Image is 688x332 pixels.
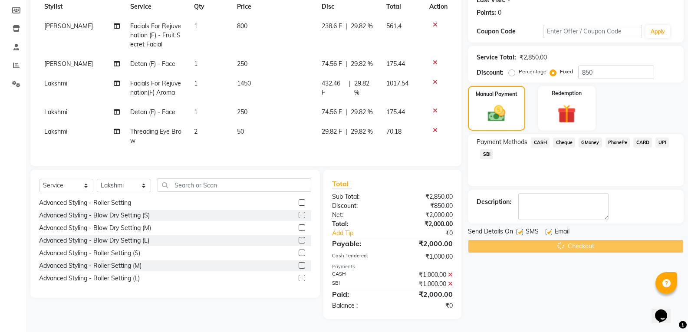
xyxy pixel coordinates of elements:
[477,138,527,147] span: Payment Methods
[237,22,247,30] span: 800
[531,138,550,148] span: CASH
[130,60,175,68] span: Detan (F) - Face
[237,128,244,135] span: 50
[498,8,501,17] div: 0
[130,128,181,145] span: Threading Eye Brow
[332,179,352,188] span: Total
[480,149,493,159] span: SBI
[386,60,405,68] span: 175.44
[326,252,392,261] div: Cash Tendered:
[553,138,575,148] span: Cheque
[326,238,392,249] div: Payable:
[194,79,198,87] span: 1
[44,60,93,68] span: [PERSON_NAME]
[39,236,149,245] div: Advanced Styling - Blow Dry Setting (L)
[194,128,198,135] span: 2
[351,59,373,69] span: 29.82 %
[392,220,459,229] div: ₹2,000.00
[392,238,459,249] div: ₹2,000.00
[392,210,459,220] div: ₹2,000.00
[39,261,142,270] div: Advanced Styling - Roller Setting (M)
[555,227,569,238] span: Email
[386,79,408,87] span: 1017.54
[322,79,346,97] span: 432.46 F
[351,127,373,136] span: 29.82 %
[645,25,670,38] button: Apply
[652,297,679,323] iframe: chat widget
[476,90,517,98] label: Manual Payment
[237,79,251,87] span: 1450
[346,22,347,31] span: |
[130,22,181,48] span: Facials For Rejuvenation (F) - Fruit Secret Facial
[354,79,376,97] span: 29.82 %
[392,270,459,279] div: ₹1,000.00
[560,68,573,76] label: Fixed
[39,224,151,233] div: Advanced Styling - Blow Dry Setting (M)
[349,79,351,97] span: |
[194,60,198,68] span: 1
[386,22,402,30] span: 561.4
[44,79,67,87] span: Lakshmi
[351,108,373,117] span: 29.82 %
[526,227,539,238] span: SMS
[482,103,511,124] img: _cash.svg
[237,108,247,116] span: 250
[404,229,459,238] div: ₹0
[44,108,67,116] span: Lakshmi
[477,53,516,62] div: Service Total:
[237,60,247,68] span: 250
[194,108,198,116] span: 1
[158,178,311,192] input: Search or Scan
[392,252,459,261] div: ₹1,000.00
[477,27,543,36] div: Coupon Code
[633,138,652,148] span: CARD
[326,201,392,210] div: Discount:
[579,138,602,148] span: GMoney
[392,289,459,299] div: ₹2,000.00
[477,68,504,77] div: Discount:
[326,192,392,201] div: Sub Total:
[552,102,582,125] img: _gift.svg
[39,249,140,258] div: Advanced Styling - Roller Setting (S)
[346,59,347,69] span: |
[326,220,392,229] div: Total:
[194,22,198,30] span: 1
[44,22,93,30] span: [PERSON_NAME]
[322,59,342,69] span: 74.56 F
[543,25,642,38] input: Enter Offer / Coupon Code
[326,301,392,310] div: Balance :
[326,229,404,238] a: Add Tip
[346,127,347,136] span: |
[326,210,392,220] div: Net:
[346,108,347,117] span: |
[392,279,459,289] div: ₹1,000.00
[392,201,459,210] div: ₹850.00
[322,22,342,31] span: 238.6 F
[322,127,342,136] span: 29.82 F
[386,128,402,135] span: 70.18
[520,53,547,62] div: ₹2,850.00
[519,68,546,76] label: Percentage
[386,108,405,116] span: 175.44
[655,138,669,148] span: UPI
[468,227,513,238] span: Send Details On
[130,79,181,96] span: Facials For Rejuvenation(F) Aroma
[39,274,140,283] div: Advanced Styling - Roller Setting (L)
[392,192,459,201] div: ₹2,850.00
[39,198,131,207] div: Advanced Styling - Roller Setting
[552,89,582,97] label: Redemption
[332,263,453,270] div: Payments
[130,108,175,116] span: Detan (F) - Face
[477,8,496,17] div: Points:
[326,279,392,289] div: SBI
[392,301,459,310] div: ₹0
[326,289,392,299] div: Paid:
[606,138,630,148] span: PhonePe
[326,270,392,279] div: CASH
[322,108,342,117] span: 74.56 F
[39,211,150,220] div: Advanced Styling - Blow Dry Setting (S)
[477,197,511,207] div: Description:
[44,128,67,135] span: Lakshmi
[351,22,373,31] span: 29.82 %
